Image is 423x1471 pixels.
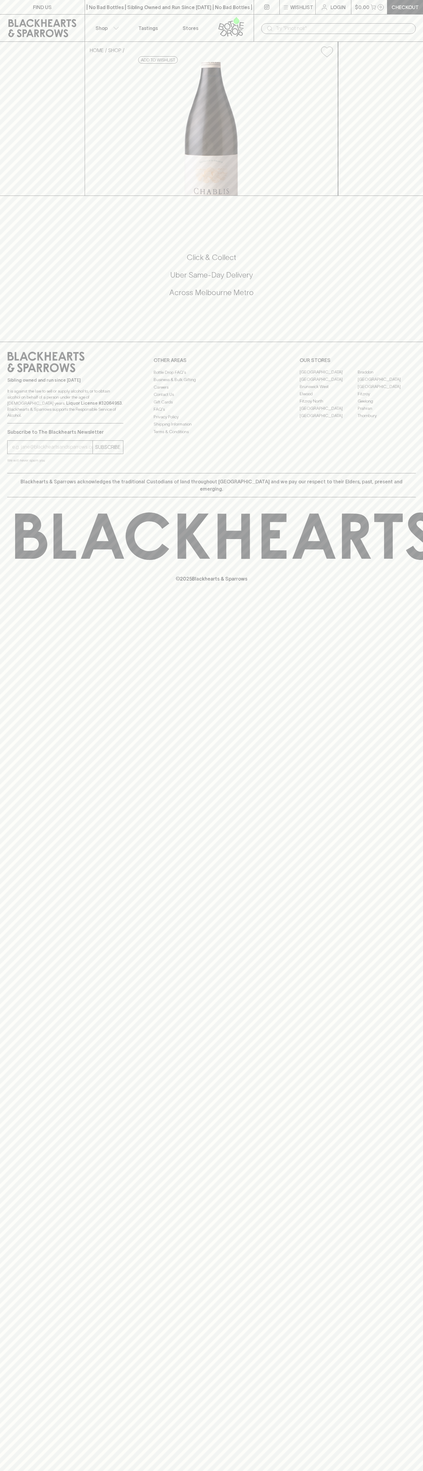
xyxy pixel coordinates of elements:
[379,5,382,9] p: 0
[300,390,358,398] a: Elwood
[7,377,123,383] p: Sibling owned and run since [DATE]
[7,252,416,262] h5: Click & Collect
[154,421,270,428] a: Shipping Information
[358,405,416,412] a: Prahran
[96,25,108,32] p: Shop
[392,4,419,11] p: Checkout
[7,228,416,330] div: Call to action block
[300,405,358,412] a: [GEOGRAPHIC_DATA]
[138,56,178,64] button: Add to wishlist
[93,441,123,454] button: SUBSCRIBE
[33,4,52,11] p: FIND US
[300,398,358,405] a: Fitzroy North
[7,428,123,436] p: Subscribe to The Blackhearts Newsletter
[66,401,122,406] strong: Liquor License #32064953
[154,357,270,364] p: OTHER AREAS
[138,25,158,32] p: Tastings
[154,376,270,383] a: Business & Bulk Gifting
[12,442,93,452] input: e.g. jane@blackheartsandsparrows.com.au
[300,369,358,376] a: [GEOGRAPHIC_DATA]
[85,15,127,41] button: Shop
[90,48,104,53] a: HOME
[169,15,212,41] a: Stores
[127,15,169,41] a: Tastings
[154,398,270,406] a: Gift Cards
[358,383,416,390] a: [GEOGRAPHIC_DATA]
[183,25,198,32] p: Stores
[300,383,358,390] a: Brunswick West
[154,428,270,435] a: Terms & Conditions
[300,357,416,364] p: OUR STORES
[358,398,416,405] a: Geelong
[358,376,416,383] a: [GEOGRAPHIC_DATA]
[154,413,270,420] a: Privacy Policy
[319,44,335,60] button: Add to wishlist
[7,388,123,418] p: It is against the law to sell or supply alcohol to, or to obtain alcohol on behalf of a person un...
[358,369,416,376] a: Braddon
[85,62,338,196] img: 40625.png
[7,457,123,463] p: We will never spam you
[330,4,346,11] p: Login
[358,390,416,398] a: Fitzroy
[154,391,270,398] a: Contact Us
[358,412,416,420] a: Thornbury
[108,48,121,53] a: SHOP
[12,478,411,492] p: Blackhearts & Sparrows acknowledges the traditional Custodians of land throughout [GEOGRAPHIC_DAT...
[154,406,270,413] a: FAQ's
[154,383,270,391] a: Careers
[7,288,416,298] h5: Across Melbourne Metro
[300,412,358,420] a: [GEOGRAPHIC_DATA]
[355,4,369,11] p: $0.00
[95,443,121,451] p: SUBSCRIBE
[290,4,313,11] p: Wishlist
[276,24,411,33] input: Try "Pinot noir"
[154,369,270,376] a: Bottle Drop FAQ's
[7,270,416,280] h5: Uber Same-Day Delivery
[300,376,358,383] a: [GEOGRAPHIC_DATA]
